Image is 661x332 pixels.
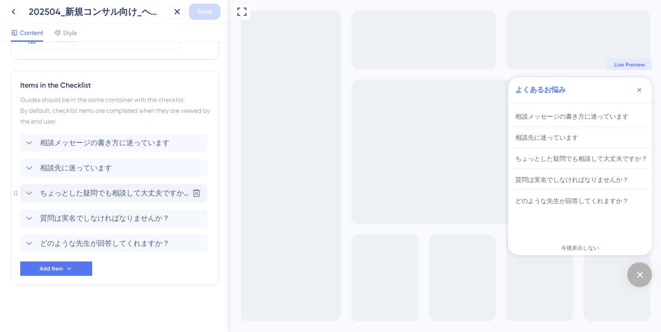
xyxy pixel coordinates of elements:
span: Save [197,6,212,17]
span: Style [63,27,77,38]
div: どのような先生が回答してくれますか？ [285,195,398,206]
span: ちょっとした疑問でも相談して大丈夫ですか？ [40,188,188,199]
span: 相談メッセージの書き方に迷っています [40,137,170,148]
button: Add Item [20,261,92,276]
span: 質問は実名でしなければなりませんか？ [40,213,170,224]
div: 相談先に迷っています [285,132,348,143]
span: どのような先生が回答してくれますか？ [40,238,170,249]
div: Items in the Checklist [20,80,210,91]
div: 質問は実名でしなければなりませんか？ [285,174,398,185]
div: Checklist items [278,103,422,221]
span: 相談先に迷っています [40,163,112,173]
div: 202504_新規コンサル向け_ヘルプチェックリスト [29,5,165,18]
span: Live Preview [384,61,415,68]
div: 今後表示しない [331,244,369,252]
div: Open Checklist [397,262,422,287]
button: Save [189,4,220,20]
div: よくあるお悩み [285,84,335,95]
div: Guides should be in the same container with the checklist. By default, checklist items are comple... [20,94,210,127]
span: Add Item [40,265,63,272]
div: ちょっとした疑問でも相談して大丈夫ですか？ [285,153,417,164]
div: Close Checklist [404,84,415,95]
div: Checklist Container [278,77,422,255]
span: Content [20,27,43,38]
div: 相談メッセージの書き方に迷っています [285,111,398,122]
